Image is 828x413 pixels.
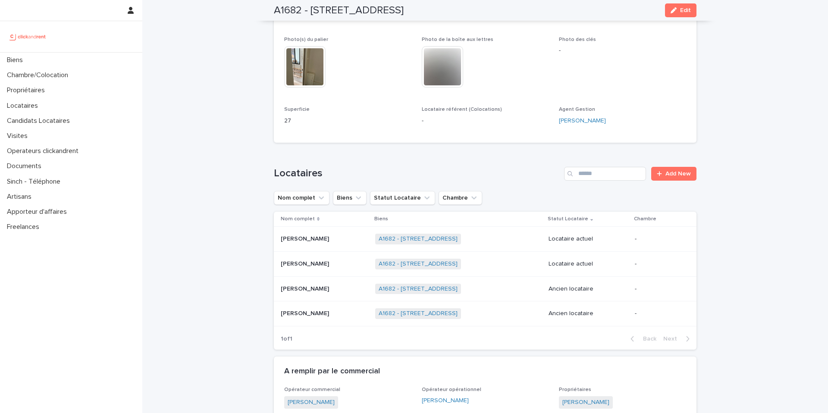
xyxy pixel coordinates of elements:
[281,234,331,243] p: [PERSON_NAME]
[274,227,696,252] tr: [PERSON_NAME][PERSON_NAME] A1682 - [STREET_ADDRESS] Locataire actuel-
[379,285,458,293] a: A1682 - [STREET_ADDRESS]
[559,46,686,55] p: -
[274,276,696,301] tr: [PERSON_NAME][PERSON_NAME] A1682 - [STREET_ADDRESS] Ancien locataire-
[3,178,67,186] p: Sinch - Téléphone
[281,284,331,293] p: [PERSON_NAME]
[3,86,52,94] p: Propriétaires
[422,116,549,125] p: -
[635,310,683,317] p: -
[3,102,45,110] p: Locataires
[651,167,696,181] a: Add New
[3,147,85,155] p: Operateurs clickandrent
[274,329,299,350] p: 1 of 1
[665,3,696,17] button: Edit
[281,259,331,268] p: [PERSON_NAME]
[559,107,595,112] span: Agent Gestion
[3,71,75,79] p: Chambre/Colocation
[439,191,482,205] button: Chambre
[281,308,331,317] p: [PERSON_NAME]
[7,28,49,45] img: UCB0brd3T0yccxBKYDjQ
[422,107,502,112] span: Locataire référent (Colocations)
[333,191,367,205] button: Biens
[549,260,628,268] p: Locataire actuel
[379,235,458,243] a: A1682 - [STREET_ADDRESS]
[3,223,46,231] p: Freelances
[665,171,691,177] span: Add New
[634,214,656,224] p: Chambre
[379,260,458,268] a: A1682 - [STREET_ADDRESS]
[3,56,30,64] p: Biens
[638,336,656,342] span: Back
[3,162,48,170] p: Documents
[663,336,682,342] span: Next
[284,116,411,125] p: 27
[559,387,591,392] span: Propriétaires
[370,191,435,205] button: Statut Locataire
[549,235,628,243] p: Locataire actuel
[635,285,683,293] p: -
[3,193,38,201] p: Artisans
[422,387,481,392] span: Opérateur opérationnel
[284,387,340,392] span: Opérateur commercial
[549,310,628,317] p: Ancien locataire
[635,235,683,243] p: -
[660,335,696,343] button: Next
[3,132,34,140] p: Visites
[274,301,696,326] tr: [PERSON_NAME][PERSON_NAME] A1682 - [STREET_ADDRESS] Ancien locataire-
[281,214,315,224] p: Nom complet
[562,398,609,407] a: [PERSON_NAME]
[559,116,606,125] a: [PERSON_NAME]
[379,310,458,317] a: A1682 - [STREET_ADDRESS]
[284,107,310,112] span: Superficie
[422,396,469,405] a: [PERSON_NAME]
[284,367,380,376] h2: A remplir par le commercial
[548,214,588,224] p: Statut Locataire
[274,191,329,205] button: Nom complet
[564,167,646,181] input: Search
[3,117,77,125] p: Candidats Locataires
[284,37,328,42] span: Photo(s) du palier
[274,167,561,180] h1: Locataires
[274,251,696,276] tr: [PERSON_NAME][PERSON_NAME] A1682 - [STREET_ADDRESS] Locataire actuel-
[422,37,493,42] span: Photo de la boîte aux lettres
[635,260,683,268] p: -
[374,214,388,224] p: Biens
[3,208,74,216] p: Apporteur d'affaires
[288,398,335,407] a: [PERSON_NAME]
[624,335,660,343] button: Back
[549,285,628,293] p: Ancien locataire
[559,37,596,42] span: Photo des clés
[274,4,404,17] h2: A1682 - [STREET_ADDRESS]
[680,7,691,13] span: Edit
